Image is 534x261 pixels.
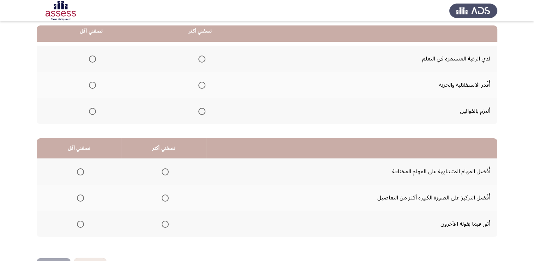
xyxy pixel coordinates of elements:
th: تصفني أقَل [37,21,146,41]
mat-radio-group: Select an option [86,79,96,91]
img: Assessment logo of Development Assessment R1 (EN/AR) [37,1,85,21]
mat-radio-group: Select an option [159,166,169,178]
mat-radio-group: Select an option [74,192,84,204]
mat-radio-group: Select an option [159,218,169,230]
mat-radio-group: Select an option [159,192,169,204]
th: تصفني أكثر [121,138,206,158]
td: أُقَدر الاستقلالية والحرية [255,72,497,98]
mat-radio-group: Select an option [196,105,205,117]
mat-radio-group: Select an option [196,53,205,65]
th: تصفني أكثر [146,21,255,41]
td: ألتزم بالقوانين [255,98,497,124]
mat-radio-group: Select an option [86,53,96,65]
img: Assess Talent Management logo [449,1,497,21]
td: أثق فيما يقوله الآخرون [206,211,497,237]
td: لدي الرغبة المستمرة في التعلم [255,46,497,72]
td: أُفَضل التركيز على الصورة الكبيرة أكثر من التفاصيل [206,185,497,211]
mat-radio-group: Select an option [196,79,205,91]
mat-radio-group: Select an option [74,166,84,178]
mat-radio-group: Select an option [74,218,84,230]
td: أُفَضل المهام المتشابهة على المهام المختلفة [206,158,497,185]
mat-radio-group: Select an option [86,105,96,117]
th: تصفني أقَل [37,138,121,158]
